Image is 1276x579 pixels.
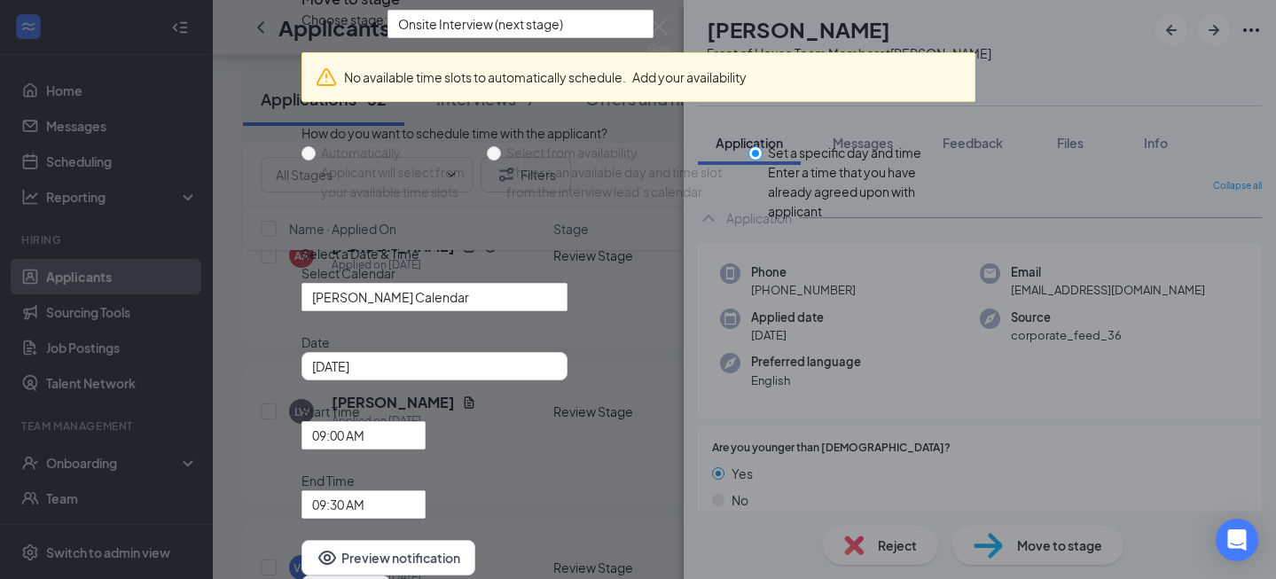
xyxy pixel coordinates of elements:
div: Enter a time that you have already agreed upon with applicant [768,162,960,221]
span: Choose stage: [301,10,387,38]
span: [PERSON_NAME] Calendar [312,284,469,310]
div: Open Intercom Messenger [1216,519,1258,561]
div: Choose an available day and time slot from the interview lead’s calendar [506,162,734,201]
div: How do you want to schedule time with the applicant? [301,123,975,143]
svg: Warning [316,67,337,88]
div: Automatically [321,143,474,162]
button: Add your availability [632,67,747,87]
span: Onsite Interview (next stage) [398,11,563,37]
span: Select Calendar [301,263,975,283]
button: EyePreview notification [301,540,475,575]
div: Select a Date & Time [301,244,975,263]
div: No available time slots to automatically schedule. [344,67,961,87]
div: Applicant will select from your available time slots [321,162,474,201]
span: Start Time [301,402,426,421]
span: Date [301,333,975,352]
div: Select from availability [506,143,734,162]
div: Set a specific day and time [768,143,960,162]
span: 09:30 AM [312,491,364,518]
span: End Time [301,471,426,490]
span: 09:00 AM [312,422,364,449]
input: Aug 27, 2025 [312,356,553,376]
svg: Eye [317,547,338,568]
